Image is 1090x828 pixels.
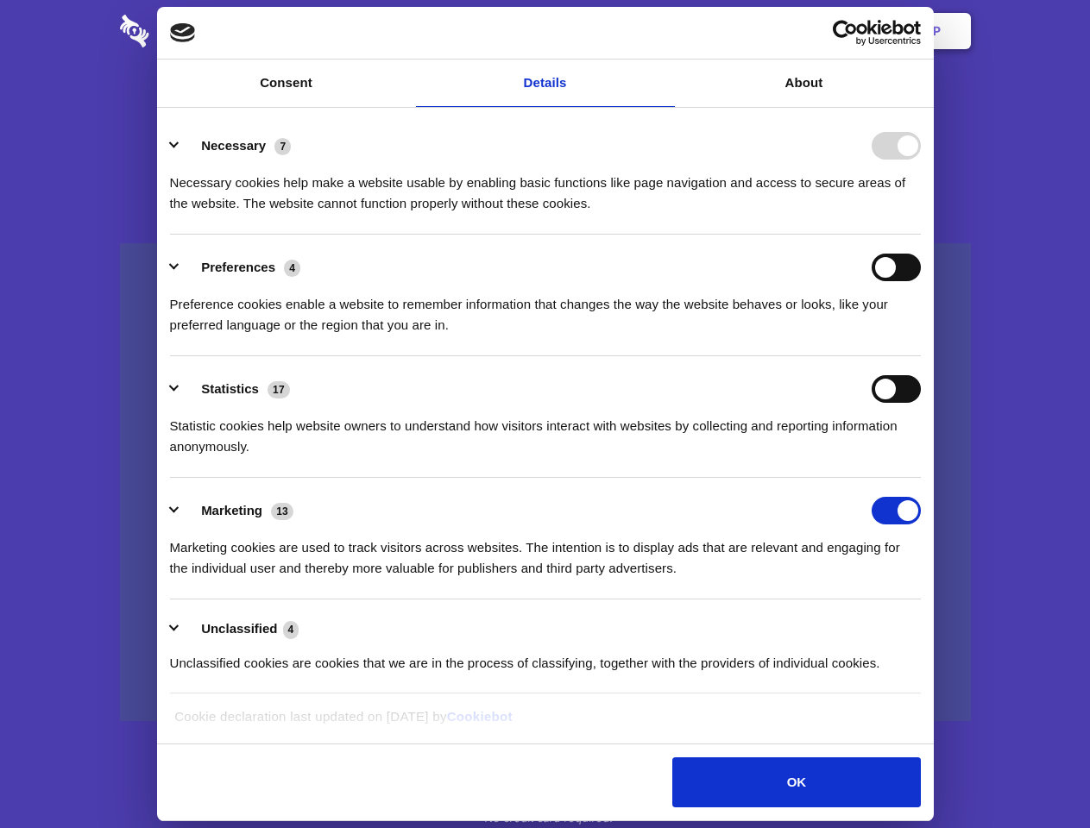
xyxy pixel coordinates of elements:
img: logo-wordmark-white-trans-d4663122ce5f474addd5e946df7df03e33cb6a1c49d2221995e7729f52c070b2.svg [120,15,268,47]
button: Marketing (13) [170,497,305,524]
h4: Auto-redaction of sensitive data, encrypted data sharing and self-destructing private chats. Shar... [120,157,971,214]
iframe: Drift Widget Chat Controller [1004,742,1069,807]
a: Contact [700,4,779,58]
a: Pricing [507,4,582,58]
div: Preference cookies enable a website to remember information that changes the way the website beha... [170,281,921,336]
a: Consent [157,60,416,107]
a: About [675,60,934,107]
span: 7 [274,138,291,155]
a: Usercentrics Cookiebot - opens in a new window [770,20,921,46]
div: Cookie declaration last updated on [DATE] by [161,706,929,740]
button: Preferences (4) [170,254,312,281]
label: Preferences [201,260,275,274]
label: Marketing [201,503,262,517]
label: Necessary [201,138,266,153]
span: 4 [283,621,299,638]
a: Cookiebot [447,709,513,724]
h1: Eliminate Slack Data Loss. [120,78,971,140]
button: OK [672,757,920,807]
div: Statistic cookies help website owners to understand how visitors interact with websites by collec... [170,403,921,457]
span: 17 [268,381,290,398]
button: Necessary (7) [170,132,302,160]
span: 4 [284,260,300,277]
div: Unclassified cookies are cookies that we are in the process of classifying, together with the pro... [170,640,921,674]
img: logo [170,23,196,42]
a: Login [783,4,858,58]
div: Necessary cookies help make a website usable by enabling basic functions like page navigation and... [170,160,921,214]
button: Unclassified (4) [170,618,310,640]
div: Marketing cookies are used to track visitors across websites. The intention is to display ads tha... [170,524,921,579]
span: 13 [271,503,293,520]
label: Statistics [201,381,259,396]
a: Details [416,60,675,107]
button: Statistics (17) [170,375,301,403]
a: Wistia video thumbnail [120,243,971,722]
